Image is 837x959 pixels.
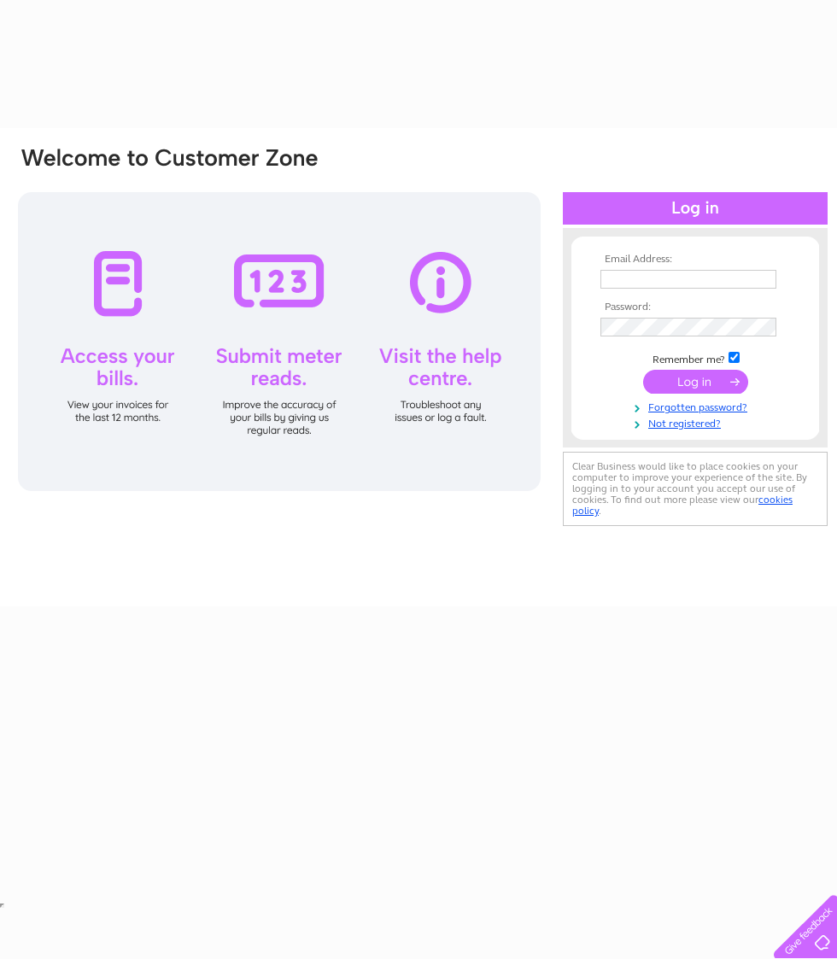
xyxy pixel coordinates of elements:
[600,398,794,414] a: Forgotten password?
[596,349,794,366] td: Remember me?
[572,494,793,517] a: cookies policy
[643,370,748,394] input: Submit
[600,414,794,430] a: Not registered?
[596,301,794,313] th: Password:
[596,254,794,266] th: Email Address:
[563,452,828,526] div: Clear Business would like to place cookies on your computer to improve your experience of the sit...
